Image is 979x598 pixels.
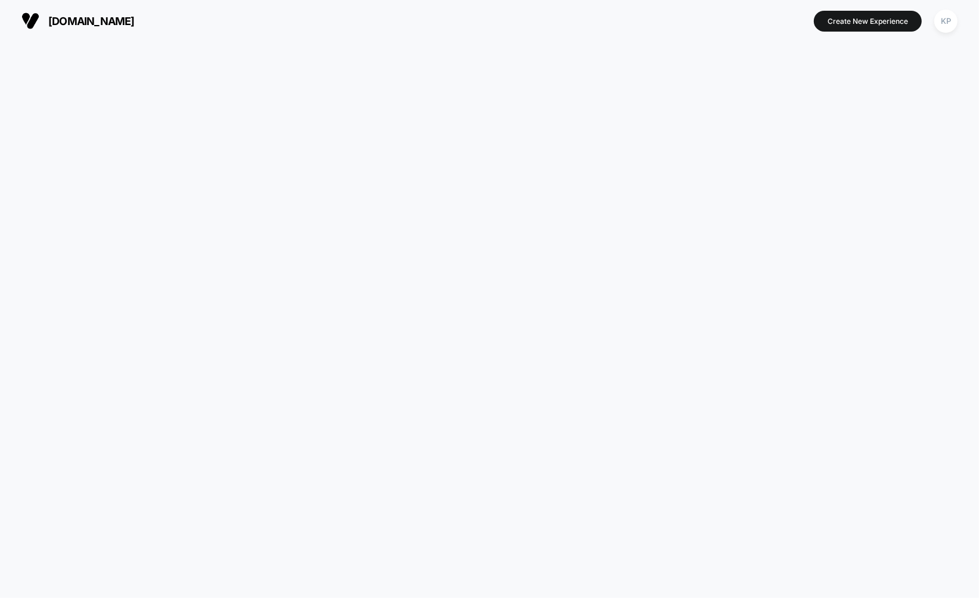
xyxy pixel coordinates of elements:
span: [DOMAIN_NAME] [48,15,135,27]
div: KP [934,10,958,33]
button: KP [931,9,961,33]
img: Visually logo [21,12,39,30]
button: [DOMAIN_NAME] [18,11,138,30]
button: Create New Experience [814,11,922,32]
